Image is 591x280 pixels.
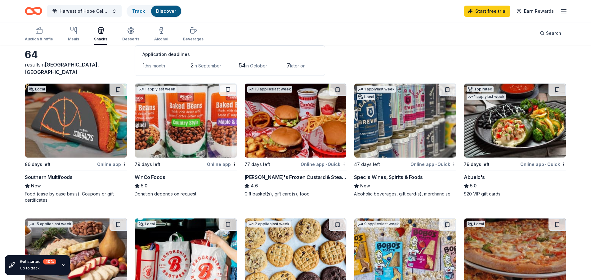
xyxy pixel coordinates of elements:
div: Meals [68,37,79,42]
span: Search [546,30,561,37]
div: Application deadlines [142,51,317,58]
img: Image for Abuelo's [464,84,566,158]
div: Online app [207,160,237,168]
a: Image for Southern MultifoodsLocal86 days leftOnline appSouthern MultifoodsNewFood (case by case ... [25,83,127,203]
span: [GEOGRAPHIC_DATA], [GEOGRAPHIC_DATA] [25,62,99,75]
div: Online app Quick [410,160,456,168]
span: • [435,162,437,167]
div: $20 VIP gift cards [464,191,566,197]
a: Image for Freddy's Frozen Custard & Steakburgers13 applieslast week77 days leftOnline app•Quick[P... [244,83,347,197]
div: 77 days left [244,161,270,168]
div: Donation depends on request [135,191,237,197]
span: New [360,182,370,190]
div: results [25,61,127,76]
a: Earn Rewards [513,6,557,17]
div: Online app [97,160,127,168]
button: Desserts [122,24,139,45]
div: Top rated [467,86,494,92]
div: Southern Multifoods [25,173,72,181]
a: Start free trial [464,6,510,17]
a: Track [132,8,145,14]
a: Image for Spec's Wines, Spirits & Foods1 applylast weekLocal47 days leftOnline app•QuickSpec's Wi... [354,83,456,197]
div: 13 applies last week [247,86,292,93]
div: 9 applies last week [357,221,400,227]
div: 1 apply last week [357,86,396,93]
img: Image for Spec's Wines, Spirits & Foods [354,84,456,158]
button: Auction & raffle [25,24,53,45]
button: Meals [68,24,79,45]
button: Snacks [94,24,107,45]
img: Image for Freddy's Frozen Custard & Steakburgers [245,84,347,158]
div: 47 days left [354,161,380,168]
div: Food (case by case basis), Coupons or gift certificates [25,191,127,203]
a: Image for WinCo Foods1 applylast week79 days leftOnline appWinCo Foods5.0Donation depends on request [135,83,237,197]
button: Harvest of Hope Celebration [47,5,122,17]
div: Online app Quick [301,160,347,168]
div: 79 days left [464,161,490,168]
span: Harvest of Hope Celebration [60,7,109,15]
span: later on... [290,63,308,68]
span: 54 [239,62,245,69]
button: Beverages [183,24,204,45]
img: Image for WinCo Foods [135,84,237,158]
div: Online app Quick [520,160,566,168]
div: Snacks [94,37,107,42]
div: Get started [20,259,56,264]
span: in [25,62,99,75]
button: Alcohol [154,24,168,45]
div: Alcohol [154,37,168,42]
span: 5.0 [470,182,477,190]
span: New [31,182,41,190]
span: • [325,162,327,167]
div: Gift basket(s), gift card(s), food [244,191,347,197]
div: 64 [25,48,127,61]
div: Beverages [183,37,204,42]
span: • [545,162,546,167]
span: 1 [142,62,145,69]
div: 1 apply last week [137,86,177,93]
div: Local [137,221,156,227]
div: 86 days left [25,161,51,168]
div: Desserts [122,37,139,42]
span: 4.6 [251,182,258,190]
span: in October [245,63,267,68]
div: Spec's Wines, Spirits & Foods [354,173,423,181]
div: 40 % [43,259,56,264]
div: 1 apply last week [467,94,506,100]
span: 5.0 [141,182,147,190]
div: WinCo Foods [135,173,165,181]
span: 2 [190,62,194,69]
span: this month [145,63,165,68]
div: [PERSON_NAME]'s Frozen Custard & Steakburgers [244,173,347,181]
div: 2 applies last week [247,221,291,227]
div: Local [357,94,375,100]
img: Image for Southern Multifoods [25,84,127,158]
a: Discover [156,8,176,14]
span: 7 [287,62,290,69]
span: in September [194,63,221,68]
div: Auction & raffle [25,37,53,42]
div: Go to track [20,266,56,271]
div: Alcoholic beverages, gift card(s), merchandise [354,191,456,197]
a: Home [25,4,42,18]
button: Search [535,27,566,39]
div: Local [28,86,46,92]
div: 79 days left [135,161,160,168]
button: TrackDiscover [127,5,182,17]
a: Image for Abuelo's Top rated1 applylast week79 days leftOnline app•QuickAbuelo's5.0$20 VIP gift c... [464,83,566,197]
div: Local [467,221,485,227]
div: 15 applies last week [28,221,73,227]
div: Abuelo's [464,173,485,181]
